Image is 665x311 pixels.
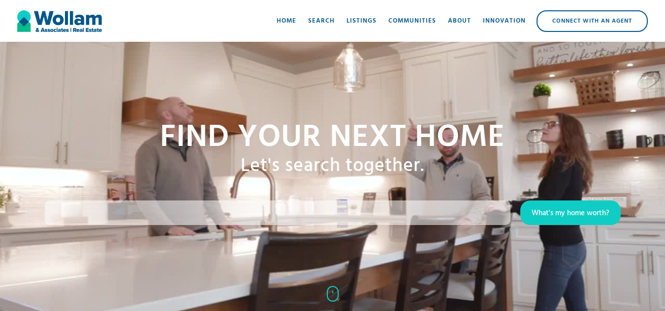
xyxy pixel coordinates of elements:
a: Innovation [477,6,532,36]
a: About [442,6,477,36]
div: About [448,16,471,26]
a: home [17,6,102,36]
div: Home [277,16,296,26]
div: Connect with an Agent [538,11,647,31]
div: Search [308,16,335,26]
div: Innovation [483,16,526,26]
a: Home [271,6,302,36]
a: Connect with an Agent [537,10,648,32]
div: Listings [347,16,377,26]
a: Communities [382,6,442,36]
div: Communities [388,16,436,26]
h1: Find your NExt home [160,121,505,155]
a: Listings [341,6,382,36]
a: Search [302,6,341,36]
a: What's my home worth? [520,200,621,225]
h1: Let's search together. [241,155,424,178]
